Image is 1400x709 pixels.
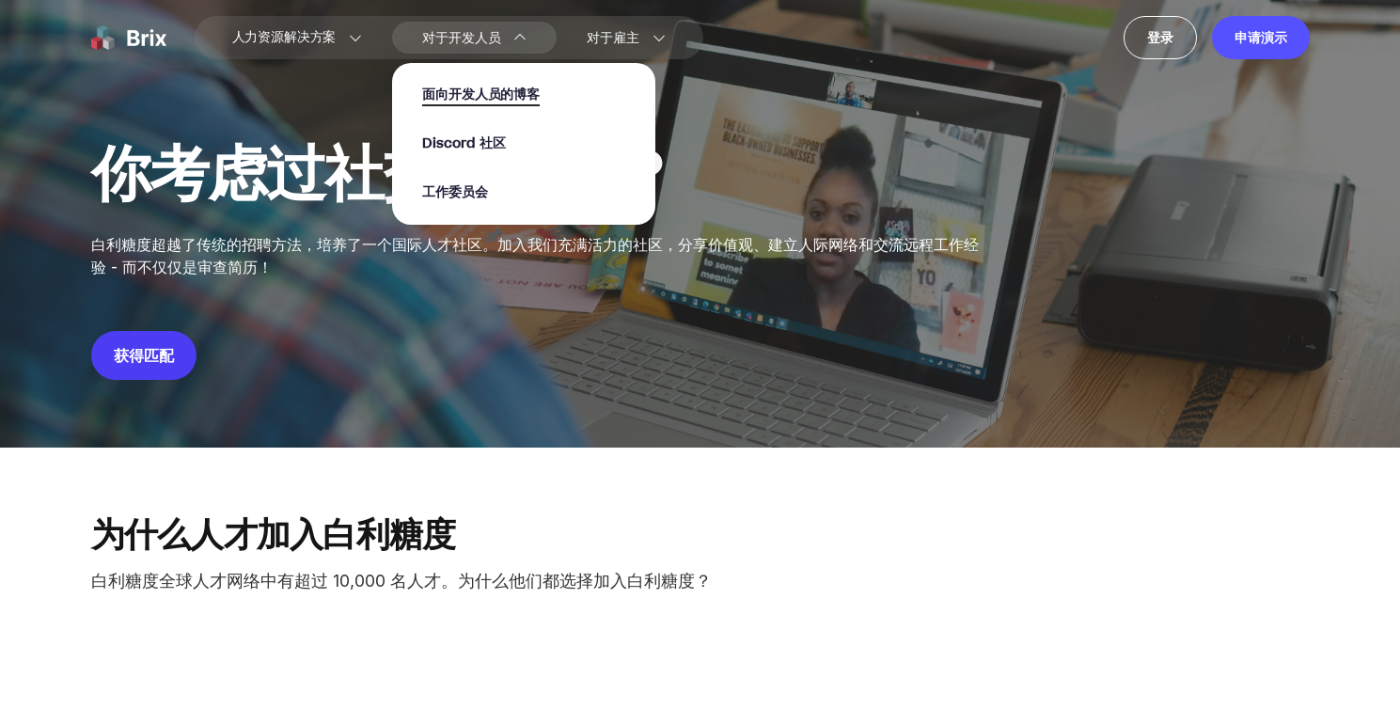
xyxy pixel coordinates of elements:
span: 对于开发人员 [422,28,500,48]
span: 工作委员会 [422,182,487,202]
a: Discord 社区 [422,133,506,153]
p: 白利糖度全球人才网络中有超过 10,000 名人才。为什么他们都选择加入白利糖度？ [91,568,1310,594]
span: 人力资源解决方案 [232,23,337,53]
a: 工作委员会 [422,181,487,202]
p: 为什么人才加入白利糖度 [91,515,1310,553]
a: 面向开发人员的博客 [422,84,540,104]
span: 面向开发人员的博客 [422,85,540,106]
a: 申请演示 [1212,16,1309,59]
span: 对于雇主 [587,28,638,48]
button: 获得匹配 [91,331,197,380]
div: 你考虑过社交招聘吗？ [91,135,815,211]
a: 登录 [1124,16,1197,59]
a: 获得匹配 [114,346,174,365]
p: 白利糖度超越了传统的招聘方法，培养了一个国际人才社区。加入我们充满活力的社区，分享价值观、建立人际网络和交流远程工作经验 - 而不仅仅是审查简历！ [91,233,981,278]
